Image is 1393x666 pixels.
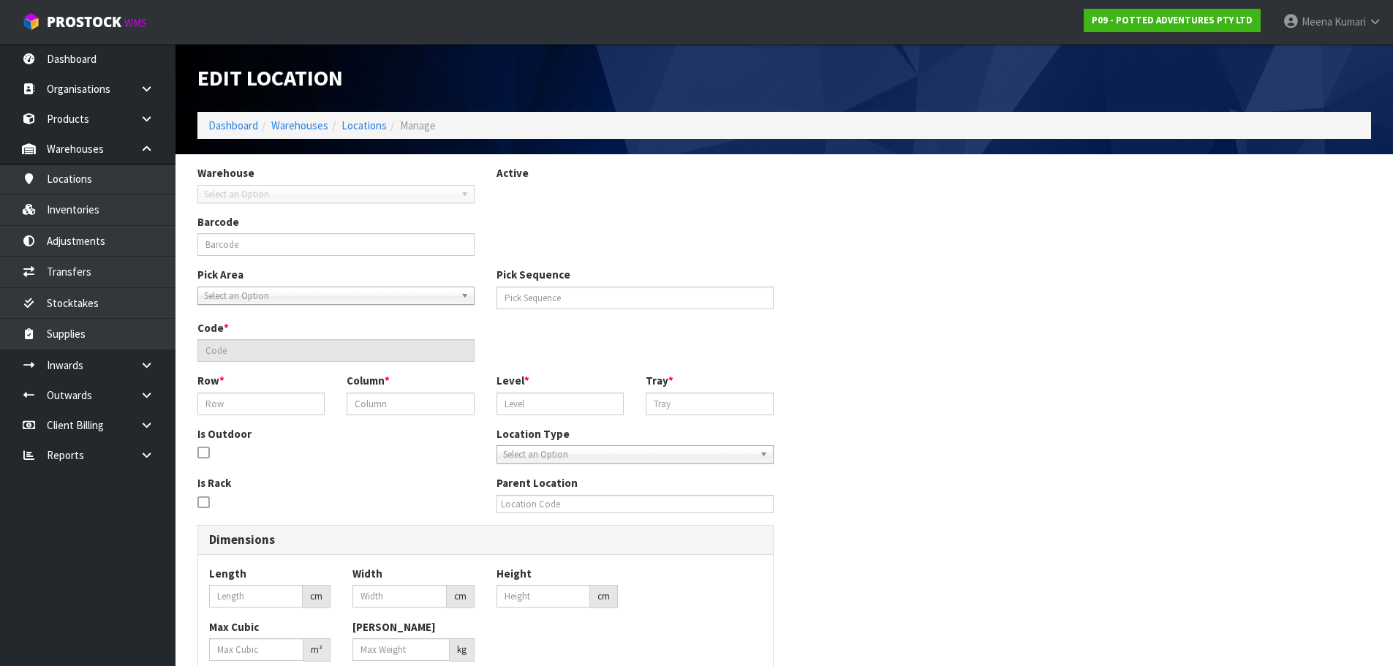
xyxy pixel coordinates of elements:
[303,585,331,608] div: cm
[22,12,40,31] img: cube-alt.png
[1092,14,1253,26] strong: P09 - POTTED ADVENTURES PTY LTD
[204,186,455,203] span: Select an Option
[208,118,258,132] a: Dashboard
[646,393,773,415] input: Tray
[341,118,387,132] a: Locations
[197,339,475,362] input: Code
[352,638,449,661] input: Max Weight
[497,426,570,442] label: Location Type
[197,64,343,91] span: Edit Location
[497,566,532,581] label: Height
[497,475,578,491] label: Parent Location
[497,373,529,388] label: Level
[197,320,229,336] label: Code
[209,533,762,547] h3: Dimensions
[209,638,303,661] input: Max Cubic
[1302,15,1332,29] span: Meena
[503,446,754,463] span: Select an Option
[590,585,618,608] div: cm
[124,16,147,30] small: WMS
[303,638,331,662] div: m³
[197,233,475,256] input: Barcode
[1084,9,1261,32] a: P09 - POTTED ADVENTURES PTY LTD
[1335,15,1366,29] span: Kumari
[352,585,446,608] input: Width
[400,118,436,132] span: Manage
[497,287,774,309] input: Pick Sequence
[197,393,325,415] input: Row
[450,638,475,662] div: kg
[209,585,303,608] input: Length
[271,118,328,132] a: Warehouses
[497,495,774,513] input: Location Code
[204,287,455,305] span: Select an Option
[197,214,239,230] label: Barcode
[209,566,246,581] label: Length
[197,267,244,282] label: Pick Area
[197,373,224,388] label: Row
[352,619,436,635] label: [PERSON_NAME]
[347,373,390,388] label: Column
[497,165,529,181] label: Active
[497,267,570,282] label: Pick Sequence
[352,566,382,581] label: Width
[197,475,231,491] label: Is Rack
[197,165,254,181] label: Warehouse
[497,393,624,415] input: Level
[197,426,252,442] label: Is Outdoor
[47,12,121,31] span: ProStock
[347,393,474,415] input: Column
[646,373,673,388] label: Tray
[497,585,590,608] input: Height
[447,585,475,608] div: cm
[209,619,259,635] label: Max Cubic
